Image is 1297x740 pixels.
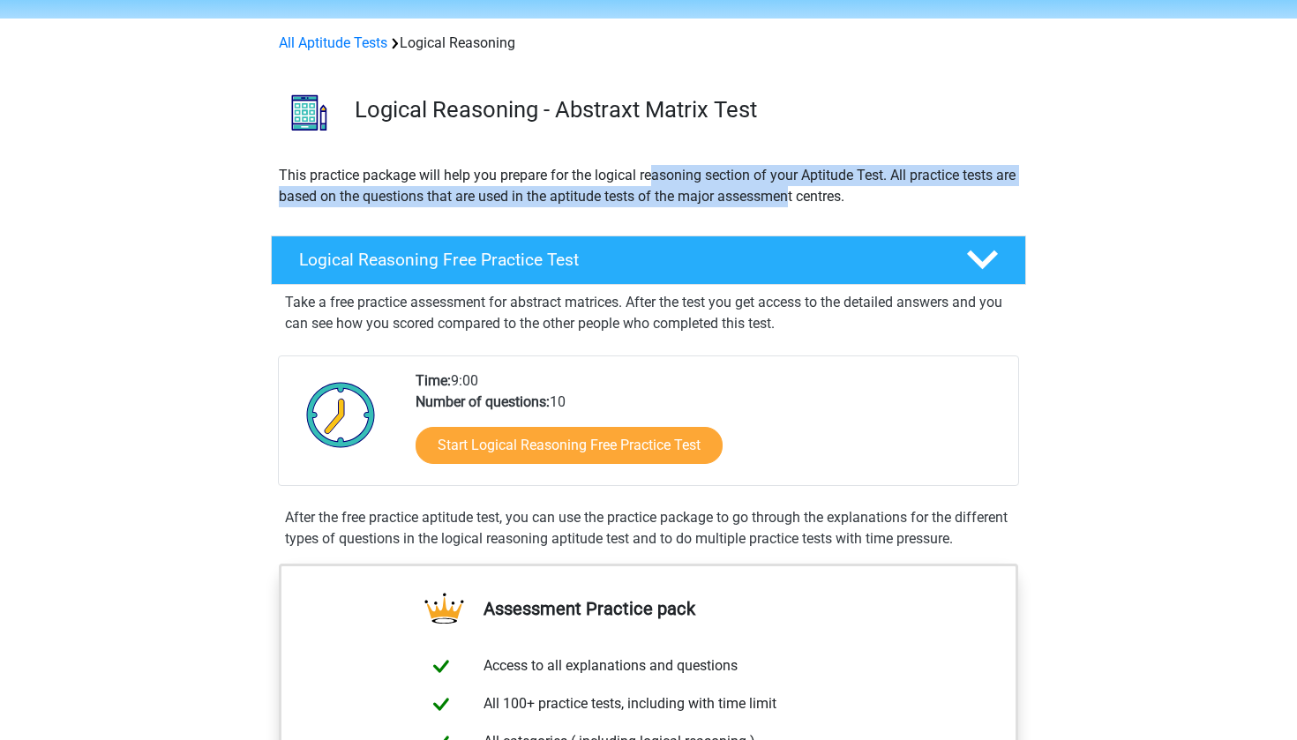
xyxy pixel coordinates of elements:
h3: Logical Reasoning - Abstraxt Matrix Test [355,96,1012,123]
div: 9:00 10 [402,370,1017,485]
div: Logical Reasoning [272,33,1025,54]
div: After the free practice aptitude test, you can use the practice package to go through the explana... [278,507,1019,549]
b: Time: [416,372,451,389]
img: Clock [296,370,386,459]
b: Number of questions: [416,393,550,410]
p: This practice package will help you prepare for the logical reasoning section of your Aptitude Te... [279,165,1018,207]
img: logical reasoning [272,75,347,150]
p: Take a free practice assessment for abstract matrices. After the test you get access to the detai... [285,292,1012,334]
a: Start Logical Reasoning Free Practice Test [416,427,723,464]
h4: Logical Reasoning Free Practice Test [299,250,938,270]
a: Logical Reasoning Free Practice Test [264,235,1033,285]
a: All Aptitude Tests [279,34,387,51]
